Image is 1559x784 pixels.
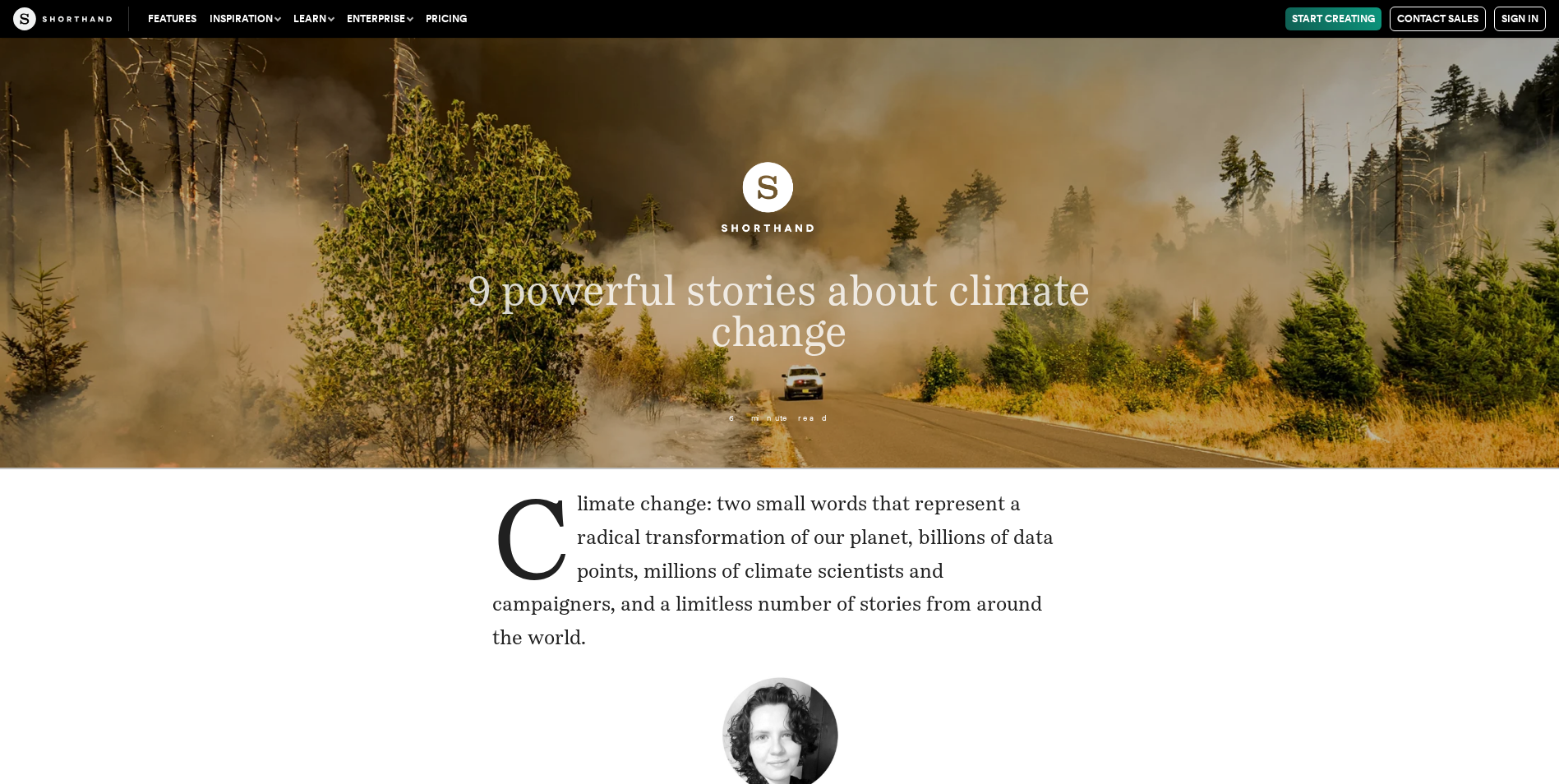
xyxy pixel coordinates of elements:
[203,7,287,30] button: Inspiration
[287,7,340,30] button: Learn
[419,7,473,30] a: Pricing
[492,487,1068,655] p: Climate change: two small words that represent a radical transformation of our planet, billions o...
[13,7,112,30] img: The Craft
[405,414,1153,423] p: 6 minute read
[141,7,203,30] a: Features
[1285,7,1381,30] a: Start Creating
[468,265,1091,355] span: 9 powerful stories about climate change
[1390,7,1486,31] a: Contact Sales
[1494,7,1546,31] a: Sign in
[340,7,419,30] button: Enterprise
